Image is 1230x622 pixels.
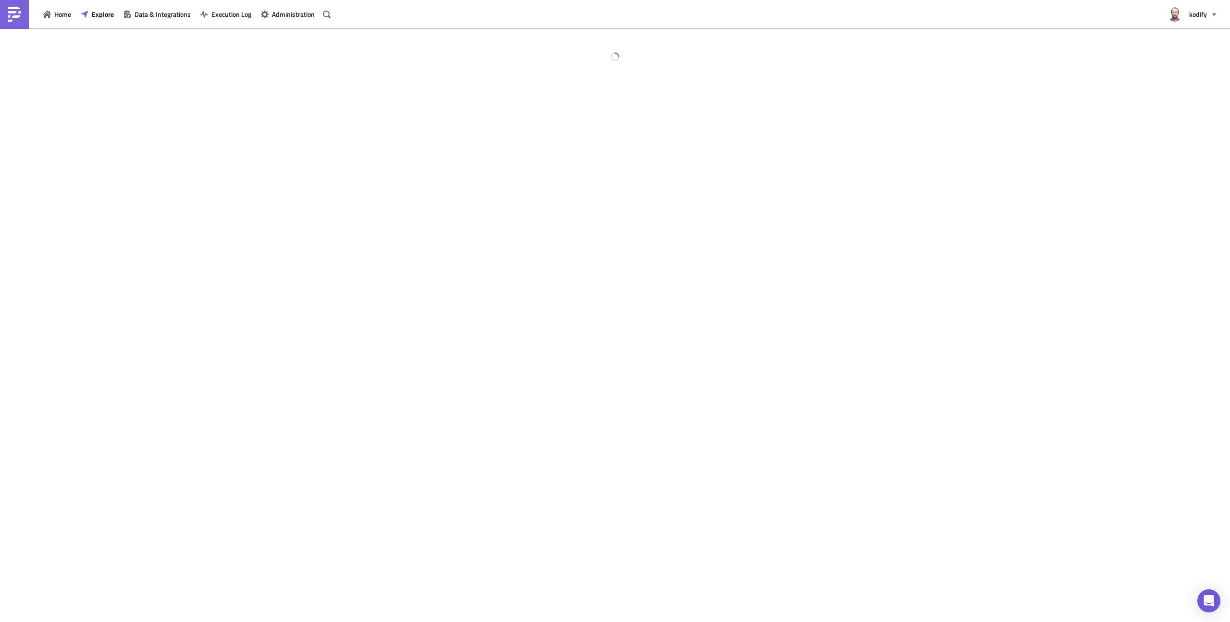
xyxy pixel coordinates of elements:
[256,7,320,22] button: Administration
[76,7,119,22] button: Explore
[92,9,114,19] span: Explore
[135,9,191,19] span: Data & Integrations
[211,9,251,19] span: Execution Log
[272,9,315,19] span: Administration
[196,7,256,22] button: Execution Log
[1189,9,1207,19] span: kodify
[7,7,22,22] img: PushMetrics
[1162,4,1223,25] button: kodify
[54,9,71,19] span: Home
[1167,6,1183,23] img: Avatar
[119,7,196,22] button: Data & Integrations
[38,7,76,22] button: Home
[1197,589,1220,612] div: Open Intercom Messenger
